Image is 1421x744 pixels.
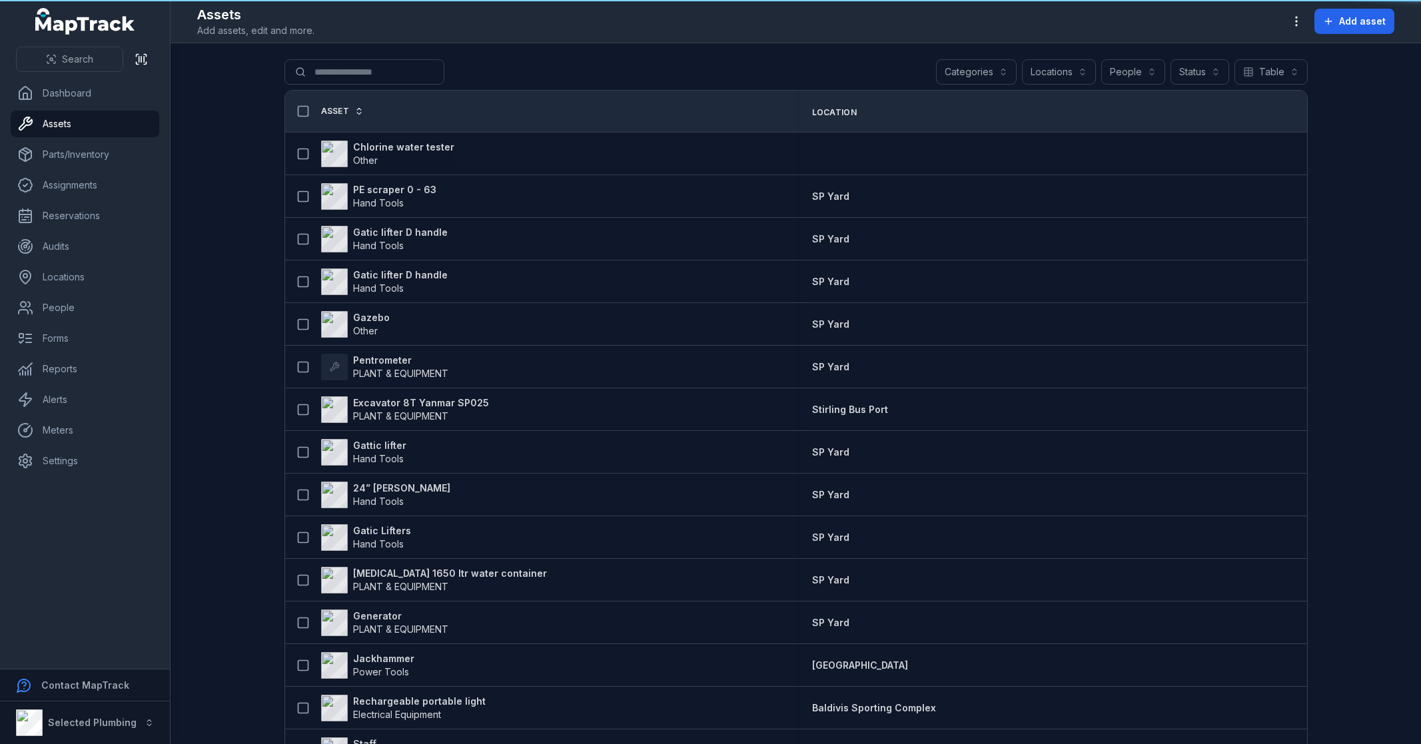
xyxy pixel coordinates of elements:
[321,396,489,423] a: Excavator 8T Yanmar SP025PLANT & EQUIPMENT
[11,356,159,382] a: Reports
[321,695,486,721] a: Rechargeable portable lightElectrical Equipment
[812,318,849,331] a: SP Yard
[35,8,135,35] a: MapTrack
[812,701,936,715] a: Baldivis Sporting Complex
[812,403,888,416] a: Stirling Bus Port
[353,567,547,580] strong: [MEDICAL_DATA] 1650 ltr water container
[11,386,159,413] a: Alerts
[353,311,390,324] strong: Gazebo
[321,439,406,466] a: Gattic lifterHand Tools
[321,268,448,295] a: Gatic lifter D handleHand Tools
[321,141,454,167] a: Chlorine water testerOther
[1314,9,1394,34] button: Add asset
[353,609,448,623] strong: Generator
[812,617,849,628] span: SP Yard
[1339,15,1386,28] span: Add asset
[11,172,159,198] a: Assignments
[1171,59,1229,85] button: Status
[16,47,123,72] button: Search
[353,652,414,665] strong: Jackhammer
[353,240,404,251] span: Hand Tools
[11,417,159,444] a: Meters
[812,232,849,246] a: SP Yard
[11,233,159,260] a: Audits
[353,695,486,708] strong: Rechargeable portable light
[812,574,849,585] span: SP Yard
[812,616,849,629] a: SP Yard
[321,609,448,636] a: GeneratorPLANT & EQUIPMENT
[353,354,448,367] strong: Pentrometer
[353,496,404,507] span: Hand Tools
[812,573,849,587] a: SP Yard
[353,368,448,379] span: PLANT & EQUIPMENT
[321,226,448,252] a: Gatic lifter D handleHand Tools
[321,354,448,380] a: PentrometerPLANT & EQUIPMENT
[353,439,406,452] strong: Gattic lifter
[812,532,849,543] span: SP Yard
[812,702,936,713] span: Baldivis Sporting Complex
[812,361,849,372] span: SP Yard
[812,659,908,672] a: [GEOGRAPHIC_DATA]
[812,488,849,502] a: SP Yard
[353,325,378,336] span: Other
[353,453,404,464] span: Hand Tools
[353,197,404,208] span: Hand Tools
[197,24,314,37] span: Add assets, edit and more.
[321,106,350,117] span: Asset
[353,226,448,239] strong: Gatic lifter D handle
[197,5,314,24] h2: Assets
[62,53,93,66] span: Search
[812,190,849,202] span: SP Yard
[812,531,849,544] a: SP Yard
[812,190,849,203] a: SP Yard
[353,623,448,635] span: PLANT & EQUIPMENT
[353,666,409,677] span: Power Tools
[11,294,159,321] a: People
[812,446,849,459] a: SP Yard
[353,155,378,166] span: Other
[321,106,364,117] a: Asset
[11,141,159,168] a: Parts/Inventory
[11,325,159,352] a: Forms
[353,524,411,538] strong: Gatic Lifters
[812,107,857,118] span: Location
[11,80,159,107] a: Dashboard
[321,311,390,338] a: GazeboOther
[353,268,448,282] strong: Gatic lifter D handle
[353,396,489,410] strong: Excavator 8T Yanmar SP025
[1101,59,1165,85] button: People
[321,524,411,551] a: Gatic LiftersHand Tools
[353,581,448,592] span: PLANT & EQUIPMENT
[353,410,448,422] span: PLANT & EQUIPMENT
[812,360,849,374] a: SP Yard
[11,264,159,290] a: Locations
[353,141,454,154] strong: Chlorine water tester
[812,489,849,500] span: SP Yard
[812,233,849,244] span: SP Yard
[1234,59,1308,85] button: Table
[11,448,159,474] a: Settings
[48,717,137,728] strong: Selected Plumbing
[353,183,436,196] strong: PE scraper 0 - 63
[41,679,129,691] strong: Contact MapTrack
[321,482,450,508] a: 24” [PERSON_NAME]Hand Tools
[812,659,908,671] span: [GEOGRAPHIC_DATA]
[353,282,404,294] span: Hand Tools
[812,276,849,287] span: SP Yard
[812,446,849,458] span: SP Yard
[812,275,849,288] a: SP Yard
[11,111,159,137] a: Assets
[812,318,849,330] span: SP Yard
[321,183,436,210] a: PE scraper 0 - 63Hand Tools
[321,567,547,593] a: [MEDICAL_DATA] 1650 ltr water containerPLANT & EQUIPMENT
[11,202,159,229] a: Reservations
[353,482,450,495] strong: 24” [PERSON_NAME]
[353,538,404,550] span: Hand Tools
[353,709,441,720] span: Electrical Equipment
[321,652,414,679] a: JackhammerPower Tools
[812,404,888,415] span: Stirling Bus Port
